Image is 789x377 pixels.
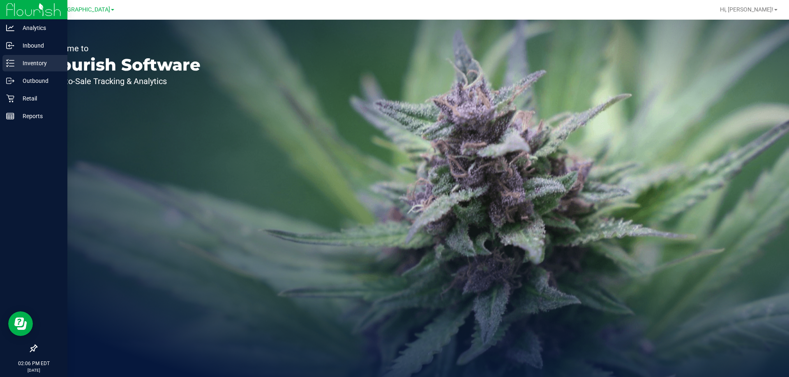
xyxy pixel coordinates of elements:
[6,94,14,103] inline-svg: Retail
[6,24,14,32] inline-svg: Analytics
[4,367,64,373] p: [DATE]
[14,23,64,33] p: Analytics
[54,6,110,13] span: [GEOGRAPHIC_DATA]
[14,58,64,68] p: Inventory
[14,94,64,103] p: Retail
[14,41,64,50] p: Inbound
[4,360,64,367] p: 02:06 PM EDT
[44,57,201,73] p: Flourish Software
[44,44,201,53] p: Welcome to
[44,77,201,85] p: Seed-to-Sale Tracking & Analytics
[8,311,33,336] iframe: Resource center
[720,6,773,13] span: Hi, [PERSON_NAME]!
[6,59,14,67] inline-svg: Inventory
[14,76,64,86] p: Outbound
[6,41,14,50] inline-svg: Inbound
[14,111,64,121] p: Reports
[6,77,14,85] inline-svg: Outbound
[6,112,14,120] inline-svg: Reports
